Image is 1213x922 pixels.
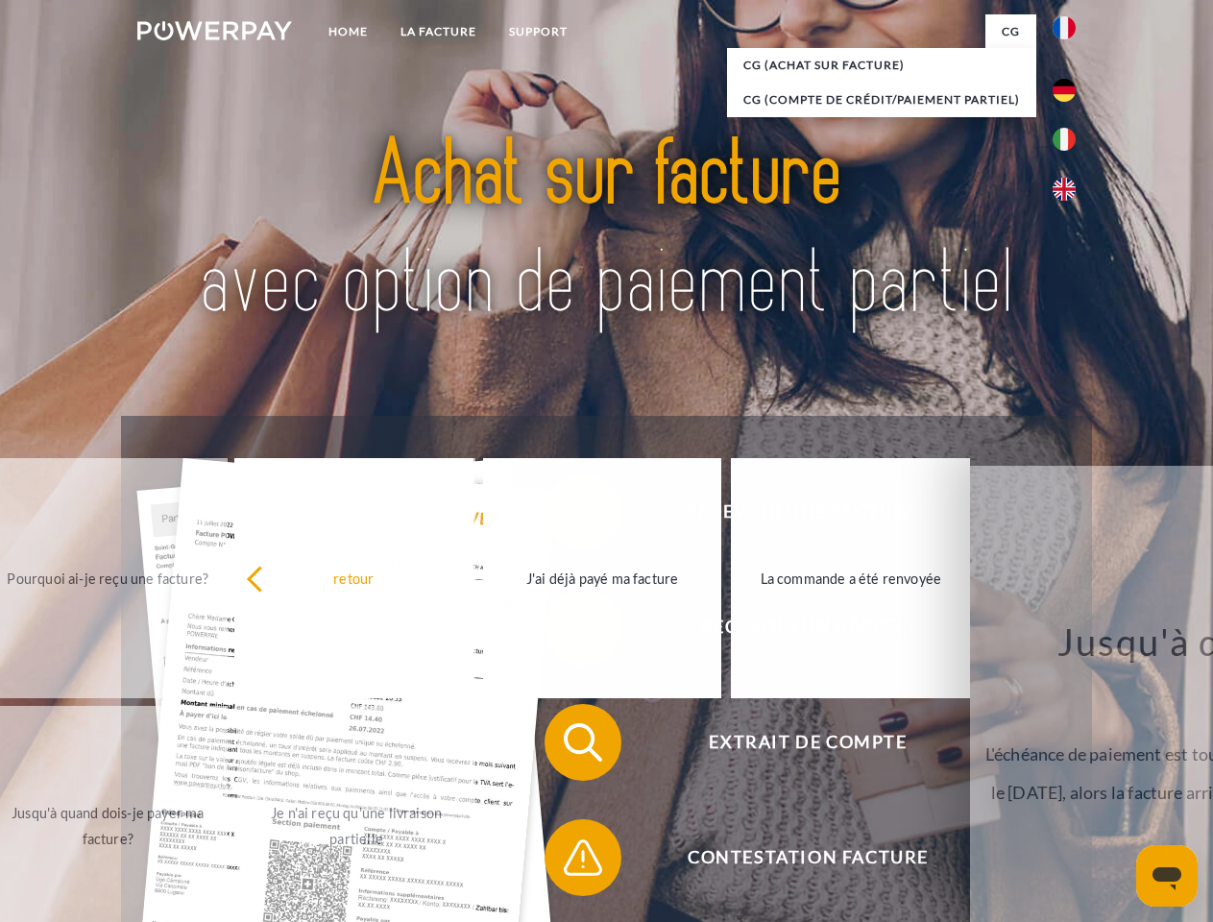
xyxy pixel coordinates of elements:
[559,718,607,766] img: qb_search.svg
[1053,128,1076,151] img: it
[246,565,462,591] div: retour
[137,21,292,40] img: logo-powerpay-white.svg
[559,834,607,882] img: qb_warning.svg
[985,14,1036,49] a: CG
[727,48,1036,83] a: CG (achat sur facture)
[183,92,1030,368] img: title-powerpay_fr.svg
[572,819,1043,896] span: Contestation Facture
[1053,16,1076,39] img: fr
[1136,845,1198,907] iframe: Bouton de lancement de la fenêtre de messagerie
[742,565,958,591] div: La commande a été renvoyée
[493,14,584,49] a: Support
[572,704,1043,781] span: Extrait de compte
[312,14,384,49] a: Home
[1053,79,1076,102] img: de
[727,83,1036,117] a: CG (Compte de crédit/paiement partiel)
[249,800,465,852] div: Je n'ai reçu qu'une livraison partielle
[495,565,711,591] div: J'ai déjà payé ma facture
[545,704,1044,781] button: Extrait de compte
[1053,178,1076,201] img: en
[384,14,493,49] a: LA FACTURE
[545,819,1044,896] button: Contestation Facture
